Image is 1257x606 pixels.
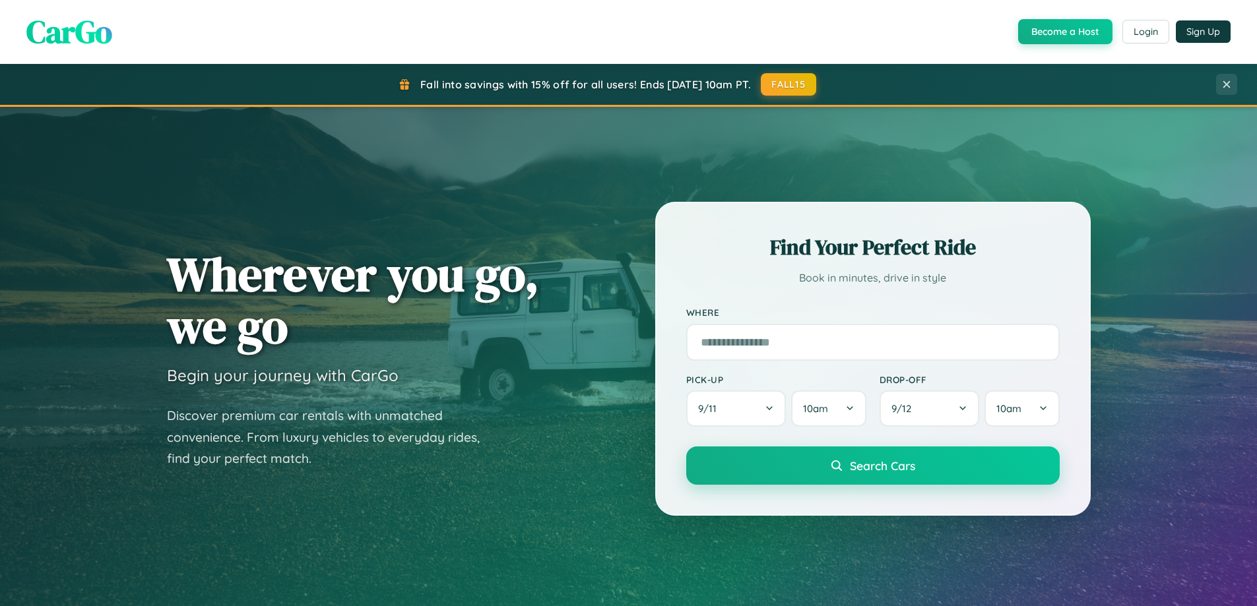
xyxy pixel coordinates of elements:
[984,390,1059,427] button: 10am
[880,374,1060,385] label: Drop-off
[167,365,399,385] h3: Begin your journey with CarGo
[1018,19,1112,44] button: Become a Host
[686,374,866,385] label: Pick-up
[761,73,816,96] button: FALL15
[880,390,980,427] button: 9/12
[26,10,112,53] span: CarGo
[791,390,866,427] button: 10am
[167,248,539,352] h1: Wherever you go, we go
[1176,20,1231,43] button: Sign Up
[420,78,751,91] span: Fall into savings with 15% off for all users! Ends [DATE] 10am PT.
[686,390,787,427] button: 9/11
[850,458,915,473] span: Search Cars
[698,402,723,415] span: 9 / 11
[996,402,1021,415] span: 10am
[686,268,1060,288] p: Book in minutes, drive in style
[686,307,1060,318] label: Where
[686,233,1060,262] h2: Find Your Perfect Ride
[686,446,1060,485] button: Search Cars
[1122,20,1169,44] button: Login
[803,402,828,415] span: 10am
[891,402,918,415] span: 9 / 12
[167,405,497,470] p: Discover premium car rentals with unmatched convenience. From luxury vehicles to everyday rides, ...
